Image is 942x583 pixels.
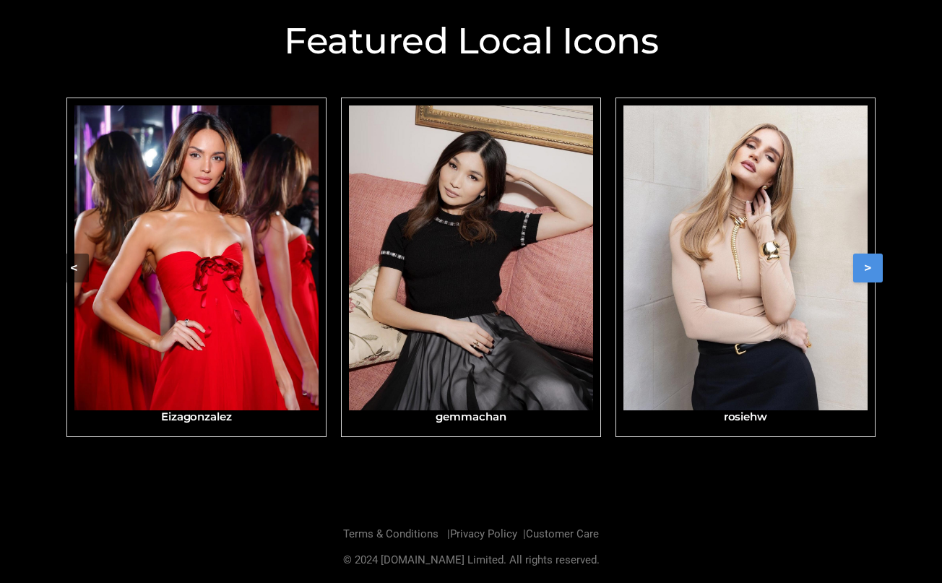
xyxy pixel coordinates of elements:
[615,98,876,437] a: rosiehwrosiehw
[59,23,883,59] h2: Featured Local Icons​
[623,410,868,423] h3: rosiehw
[349,105,593,410] img: gemmachan
[59,254,89,282] button: <
[343,527,450,540] a: Terms & Conditions |
[59,551,883,570] p: © 2024 [DOMAIN_NAME] Limited. All rights reserved.
[74,410,319,423] h3: Eizagonzalez
[450,527,526,540] a: Privacy Policy |
[74,105,319,410] img: Eizagonzalez
[853,254,883,282] button: >
[526,527,599,540] a: Customer Care
[623,105,868,410] img: rosiehw
[66,98,327,437] a: EizagonzalezEizagonzalez
[341,98,601,437] a: gemmachangemmachan
[59,98,883,439] div: Carousel Navigation
[349,410,593,423] h3: gemmachan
